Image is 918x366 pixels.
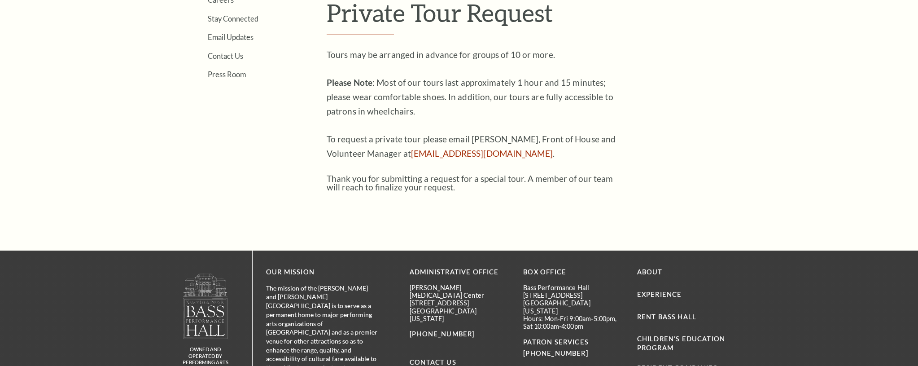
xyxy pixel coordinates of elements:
[523,291,623,299] p: [STREET_ADDRESS]
[410,307,510,323] p: [GEOGRAPHIC_DATA][US_STATE]
[410,299,510,307] p: [STREET_ADDRESS]
[183,273,228,339] img: logo-footer.png
[327,77,372,88] strong: Please Note
[410,329,510,340] p: [PHONE_NUMBER]
[208,70,246,79] a: Press Room
[637,268,663,276] a: About
[327,48,618,62] p: Tours may be arranged in advance for groups of 10 or more.
[410,358,456,366] a: Contact Us
[327,132,618,161] p: To request a private tour please email [PERSON_NAME], Front of House and Volunteer Manager at .
[410,284,510,300] p: [PERSON_NAME][MEDICAL_DATA] Center
[327,75,618,119] p: : Most of our tours last approximately 1 hour and 15 minutes; please wear comfortable shoes. In a...
[208,52,243,60] a: Contact Us
[266,267,378,278] p: OUR MISSION
[637,291,682,298] a: Experience
[523,299,623,315] p: [GEOGRAPHIC_DATA][US_STATE]
[523,315,623,331] p: Hours: Mon-Fri 9:00am-5:00pm, Sat 10:00am-4:00pm
[410,267,510,278] p: Administrative Office
[637,335,725,352] a: Children's Education Program
[208,33,254,41] a: Email Updates
[523,337,623,359] p: PATRON SERVICES [PHONE_NUMBER]
[637,313,696,321] a: Rent Bass Hall
[208,14,258,23] a: Stay Connected
[327,173,613,192] span: Thank you for submitting a request for a special tour. A member of our team will reach to finaliz...
[411,148,553,159] a: [EMAIL_ADDRESS][DOMAIN_NAME]
[523,284,623,291] p: Bass Performance Hall
[523,267,623,278] p: BOX OFFICE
